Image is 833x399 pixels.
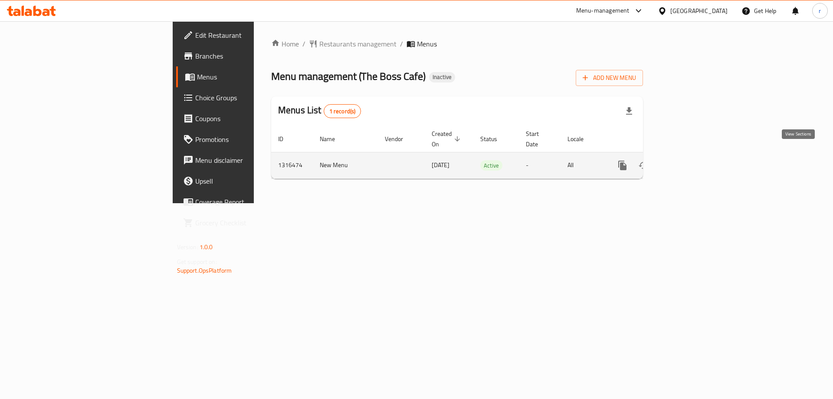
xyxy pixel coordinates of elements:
[432,129,463,149] span: Created On
[176,66,312,87] a: Menus
[567,134,595,144] span: Locale
[195,30,305,40] span: Edit Restaurant
[561,152,605,178] td: All
[271,66,426,86] span: Menu management ( The Boss Cafe )
[385,134,414,144] span: Vendor
[519,152,561,178] td: -
[583,73,636,83] span: Add New Menu
[480,161,502,171] span: Active
[319,39,397,49] span: Restaurants management
[176,25,312,46] a: Edit Restaurant
[576,6,630,16] div: Menu-management
[176,46,312,66] a: Branches
[195,134,305,145] span: Promotions
[197,72,305,82] span: Menus
[605,126,702,152] th: Actions
[400,39,403,49] li: /
[417,39,437,49] span: Menus
[278,134,295,144] span: ID
[177,241,198,253] span: Version:
[176,212,312,233] a: Grocery Checklist
[819,6,821,16] span: r
[320,134,346,144] span: Name
[271,126,702,179] table: enhanced table
[271,39,643,49] nav: breadcrumb
[195,218,305,228] span: Grocery Checklist
[177,265,232,276] a: Support.OpsPlatform
[619,101,640,122] div: Export file
[195,92,305,103] span: Choice Groups
[176,191,312,212] a: Coverage Report
[324,107,361,115] span: 1 record(s)
[480,134,508,144] span: Status
[429,72,455,82] div: Inactive
[195,155,305,165] span: Menu disclaimer
[309,39,397,49] a: Restaurants management
[195,51,305,61] span: Branches
[176,108,312,129] a: Coupons
[200,241,213,253] span: 1.0.0
[526,129,550,149] span: Start Date
[670,6,728,16] div: [GEOGRAPHIC_DATA]
[278,104,361,118] h2: Menus List
[176,129,312,150] a: Promotions
[633,155,654,176] button: Change Status
[176,150,312,171] a: Menu disclaimer
[324,104,361,118] div: Total records count
[195,113,305,124] span: Coupons
[313,152,378,178] td: New Menu
[429,73,455,81] span: Inactive
[195,176,305,186] span: Upsell
[195,197,305,207] span: Coverage Report
[177,256,217,267] span: Get support on:
[612,155,633,176] button: more
[176,87,312,108] a: Choice Groups
[176,171,312,191] a: Upsell
[576,70,643,86] button: Add New Menu
[432,159,449,171] span: [DATE]
[480,160,502,171] div: Active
